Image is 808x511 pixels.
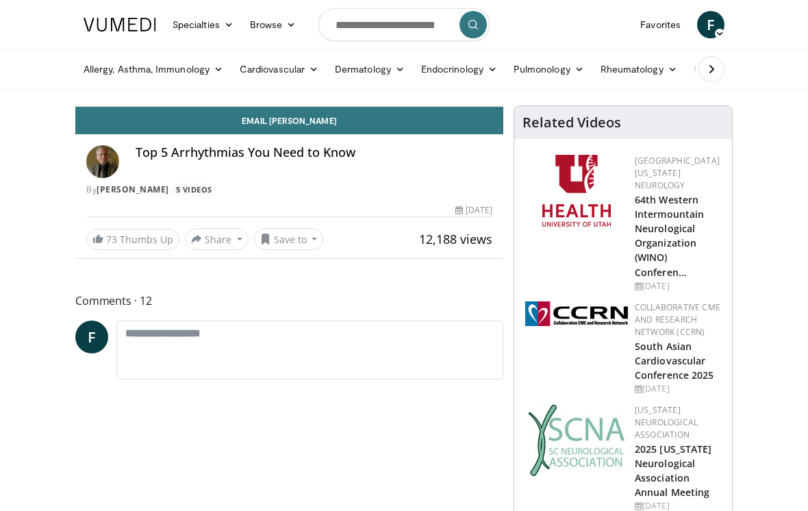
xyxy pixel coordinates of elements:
[97,184,169,195] a: [PERSON_NAME]
[419,231,492,247] span: 12,188 views
[75,292,503,310] span: Comments 12
[164,11,242,38] a: Specialties
[318,8,490,41] input: Search topics, interventions
[254,228,324,250] button: Save to
[505,55,592,83] a: Pulmonology
[106,233,117,246] span: 73
[632,11,689,38] a: Favorites
[86,229,179,250] a: 73 Thumbs Up
[86,184,492,196] div: By
[136,145,492,160] h4: Top 5 Arrhythmias You Need to Know
[525,301,628,326] img: a04ee3ba-8487-4636-b0fb-5e8d268f3737.png.150x105_q85_autocrop_double_scale_upscale_version-0.2.png
[75,107,503,134] a: Email [PERSON_NAME]
[635,443,712,499] a: 2025 [US_STATE] Neurological Association Annual Meeting
[86,145,119,178] img: Avatar
[84,18,156,32] img: VuMedi Logo
[455,204,492,216] div: [DATE]
[635,280,721,292] div: [DATE]
[635,404,698,440] a: [US_STATE] Neurological Association
[635,193,704,279] a: 64th Western Intermountain Neurological Organization (WINO) Conferen…
[231,55,327,83] a: Cardiovascular
[697,11,724,38] a: F
[242,11,305,38] a: Browse
[75,55,231,83] a: Allergy, Asthma, Immunology
[75,321,108,353] a: F
[327,55,413,83] a: Dermatology
[171,184,216,195] a: 5 Videos
[542,155,611,227] img: f6362829-b0a3-407d-a044-59546adfd345.png.150x105_q85_autocrop_double_scale_upscale_version-0.2.png
[528,404,625,476] img: b123db18-9392-45ae-ad1d-42c3758a27aa.jpg.150x105_q85_autocrop_double_scale_upscale_version-0.2.jpg
[635,155,720,191] a: [GEOGRAPHIC_DATA][US_STATE] Neurology
[592,55,685,83] a: Rheumatology
[413,55,505,83] a: Endocrinology
[635,383,721,395] div: [DATE]
[635,340,714,382] a: South Asian Cardiovascular Conference 2025
[522,114,621,131] h4: Related Videos
[635,301,720,338] a: Collaborative CME and Research Network (CCRN)
[185,228,249,250] button: Share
